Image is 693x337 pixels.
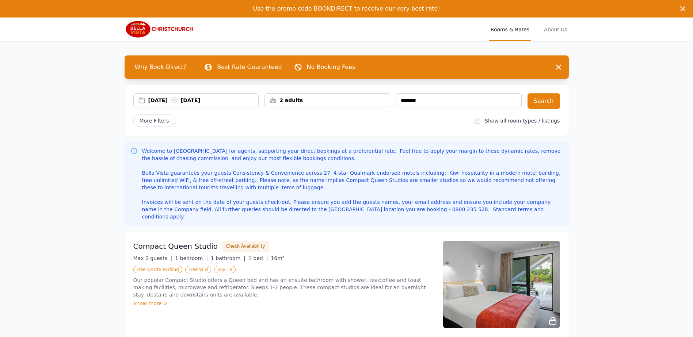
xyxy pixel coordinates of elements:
span: Use the promo code BOOKDIRECT to receive our very best rate! [253,5,440,12]
div: 2 adults [265,97,390,104]
label: Show all room types / listings [485,118,560,124]
div: [DATE] [DATE] [148,97,259,104]
button: Search [528,93,560,109]
span: 1 bedroom | [175,255,208,261]
span: 1 bed | [248,255,268,261]
span: Why Book Direct? [129,60,193,74]
h3: Compact Queen Studio [133,241,218,251]
p: Our popular Compact Studio offers a Queen bed and has an ensuite bathroom with shower, tea/coffee... [133,276,434,298]
span: Free Onsite Parking [133,266,182,273]
a: Rooms & Rates [489,18,531,41]
p: No Booking Fees [307,63,355,71]
p: Best Rate Guaranteed [217,63,282,71]
img: Bella Vista Christchurch [125,20,195,38]
span: 16m² [271,255,284,261]
span: Free WiFi [185,266,212,273]
span: Sky TV [214,266,236,273]
span: More Filters [133,115,175,127]
button: Check Availability [222,241,269,252]
div: Show more > [133,300,434,307]
span: 1 bathroom | [211,255,245,261]
a: About Us [542,18,568,41]
p: Welcome to [GEOGRAPHIC_DATA] for agents, supporting your direct bookings at a preferential rate. ... [142,147,563,220]
span: Max 2 guests | [133,255,172,261]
